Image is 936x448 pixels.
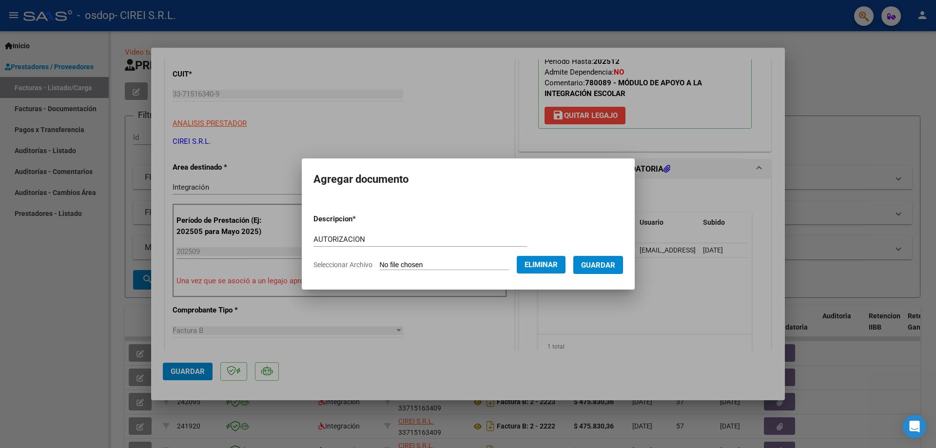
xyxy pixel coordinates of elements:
button: Guardar [573,256,623,274]
div: Open Intercom Messenger [903,415,926,438]
h2: Agregar documento [313,170,623,189]
p: Descripcion [313,214,407,225]
span: Seleccionar Archivo [313,261,372,269]
button: Eliminar [517,256,565,273]
span: Guardar [581,261,615,270]
span: Eliminar [525,260,558,269]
